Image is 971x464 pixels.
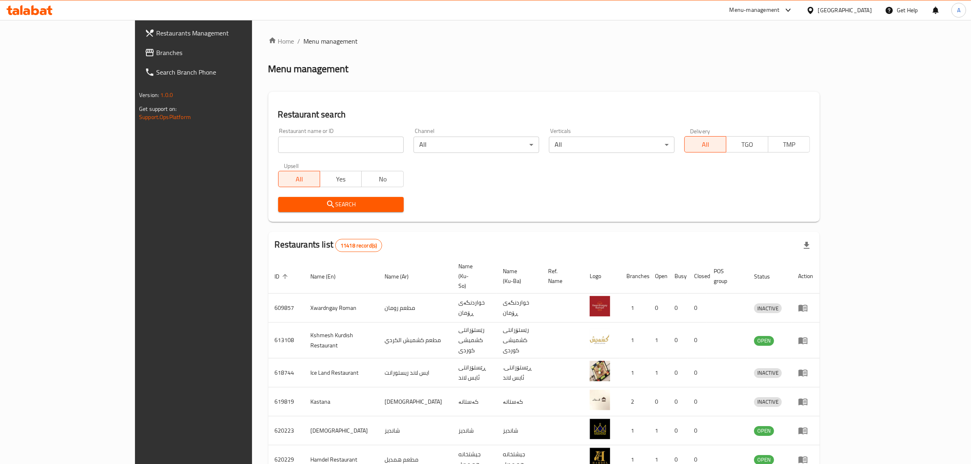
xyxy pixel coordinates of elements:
[452,387,496,416] td: کەستانە
[590,419,610,439] img: Shandiz
[138,43,297,62] a: Branches
[414,137,539,153] div: All
[668,323,688,358] td: 0
[311,272,347,281] span: Name (En)
[688,387,707,416] td: 0
[138,62,297,82] a: Search Branch Phone
[496,323,542,358] td: رێستۆرانتی کشمیشى كوردى
[503,266,532,286] span: Name (Ku-Ba)
[275,272,290,281] span: ID
[754,336,774,346] div: OPEN
[156,48,291,57] span: Branches
[620,416,648,445] td: 1
[361,171,403,187] button: No
[798,426,813,435] div: Menu
[754,303,782,313] div: INACTIVE
[688,358,707,387] td: 0
[792,259,820,294] th: Action
[160,90,173,100] span: 1.0.0
[688,139,723,150] span: All
[754,397,782,407] span: INACTIVE
[668,294,688,323] td: 0
[285,199,397,210] span: Search
[754,368,782,378] span: INACTIVE
[304,36,358,46] span: Menu management
[458,261,487,291] span: Name (Ku-So)
[139,112,191,122] a: Support.OpsPlatform
[268,62,349,75] h2: Menu management
[620,259,648,294] th: Branches
[590,390,610,410] img: Kastana
[278,171,320,187] button: All
[156,67,291,77] span: Search Branch Phone
[668,416,688,445] td: 0
[690,128,710,134] label: Delivery
[768,136,810,152] button: TMP
[754,336,774,345] span: OPEN
[668,259,688,294] th: Busy
[648,294,668,323] td: 0
[590,329,610,349] img: Kshmesh Kurdish Restaurant
[688,416,707,445] td: 0
[139,90,159,100] span: Version:
[335,239,382,252] div: Total records count
[496,358,542,387] td: .ڕێستۆرانتی ئایس لاند
[620,358,648,387] td: 1
[620,323,648,358] td: 1
[452,323,496,358] td: رێستۆرانتی کشمیشى كوردى
[139,104,177,114] span: Get support on:
[378,387,452,416] td: [DEMOGRAPHIC_DATA]
[268,36,820,46] nav: breadcrumb
[323,173,358,185] span: Yes
[957,6,960,15] span: A
[798,303,813,313] div: Menu
[730,139,765,150] span: TGO
[620,387,648,416] td: 2
[278,197,404,212] button: Search
[684,136,726,152] button: All
[583,259,620,294] th: Logo
[378,294,452,323] td: مطعم رومان
[378,416,452,445] td: شانديز
[304,358,378,387] td: Ice Land Restaurant
[275,239,383,252] h2: Restaurants list
[156,28,291,38] span: Restaurants Management
[304,387,378,416] td: Kastana
[754,426,774,436] div: OPEN
[754,304,782,313] span: INACTIVE
[549,266,573,286] span: Ref. Name
[452,416,496,445] td: شانديز
[365,173,400,185] span: No
[620,294,648,323] td: 1
[278,137,404,153] input: Search for restaurant name or ID..
[818,6,872,15] div: [GEOGRAPHIC_DATA]
[797,236,816,255] div: Export file
[648,358,668,387] td: 1
[772,139,807,150] span: TMP
[304,323,378,358] td: Kshmesh Kurdish Restaurant
[648,259,668,294] th: Open
[378,358,452,387] td: ايس لاند ريستورانت
[648,323,668,358] td: 1
[496,387,542,416] td: کەستانە
[726,136,768,152] button: TGO
[378,323,452,358] td: مطعم كشميش الكردي
[452,358,496,387] td: ڕێستۆرانتی ئایس لاند
[452,294,496,323] td: خواردنگەی ڕۆمان
[648,416,668,445] td: 1
[284,163,299,168] label: Upsell
[714,266,738,286] span: POS group
[688,259,707,294] th: Closed
[668,358,688,387] td: 0
[688,323,707,358] td: 0
[668,387,688,416] td: 0
[385,272,419,281] span: Name (Ar)
[336,242,382,250] span: 11418 record(s)
[798,336,813,345] div: Menu
[282,173,317,185] span: All
[298,36,301,46] li: /
[730,5,780,15] div: Menu-management
[496,294,542,323] td: خواردنگەی ڕۆمان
